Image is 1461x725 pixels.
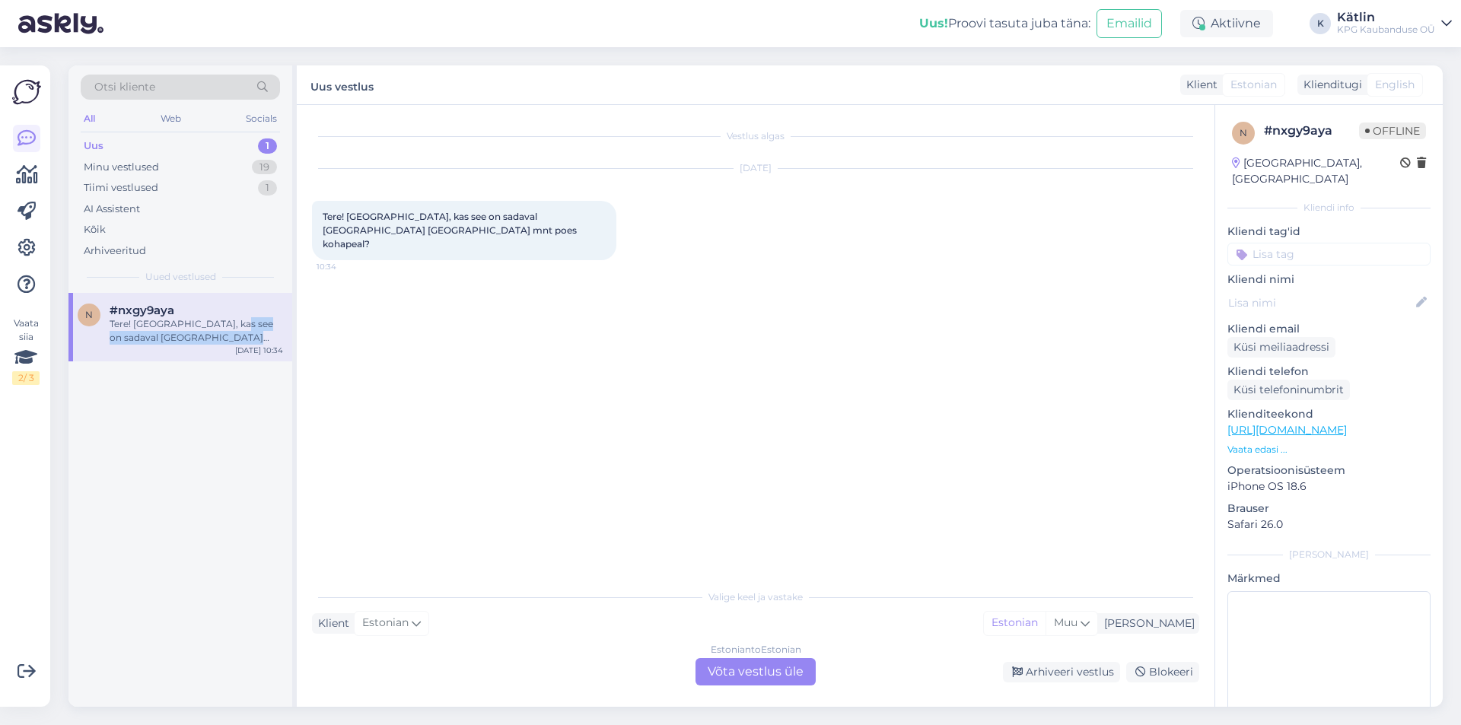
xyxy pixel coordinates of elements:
[1126,662,1199,682] div: Blokeeri
[84,138,103,154] div: Uus
[1227,337,1335,358] div: Küsi meiliaadressi
[94,79,155,95] span: Otsi kliente
[110,304,174,317] span: #nxgy9aya
[1003,662,1120,682] div: Arhiveeri vestlus
[258,180,277,196] div: 1
[1227,443,1431,456] p: Vaata edasi ...
[1097,9,1162,38] button: Emailid
[235,345,283,356] div: [DATE] 10:34
[1230,77,1277,93] span: Estonian
[1227,406,1431,422] p: Klienditeekond
[1227,224,1431,240] p: Kliendi tag'id
[84,222,106,237] div: Kõik
[1227,423,1347,437] a: [URL][DOMAIN_NAME]
[1227,243,1431,266] input: Lisa tag
[1227,548,1431,561] div: [PERSON_NAME]
[1227,380,1350,400] div: Küsi telefoninumbrit
[1337,11,1435,24] div: Kätlin
[1227,517,1431,533] p: Safari 26.0
[323,211,579,250] span: Tere! [GEOGRAPHIC_DATA], kas see on sadaval [GEOGRAPHIC_DATA] [GEOGRAPHIC_DATA] mnt poes kohapeal?
[252,160,277,175] div: 19
[12,316,40,385] div: Vaata siia
[158,109,184,129] div: Web
[312,129,1199,143] div: Vestlus algas
[1375,77,1415,93] span: English
[310,75,374,95] label: Uus vestlus
[1240,127,1247,138] span: n
[919,14,1090,33] div: Proovi tasuta juba täna:
[84,202,140,217] div: AI Assistent
[362,615,409,631] span: Estonian
[1337,11,1452,36] a: KätlinKPG Kaubanduse OÜ
[12,78,41,107] img: Askly Logo
[312,161,1199,175] div: [DATE]
[1227,501,1431,517] p: Brauser
[312,615,349,631] div: Klient
[84,180,158,196] div: Tiimi vestlused
[243,109,280,129] div: Socials
[258,138,277,154] div: 1
[1227,321,1431,337] p: Kliendi email
[312,590,1199,604] div: Valige keel ja vastake
[1337,24,1435,36] div: KPG Kaubanduse OÜ
[85,309,93,320] span: n
[1227,364,1431,380] p: Kliendi telefon
[1180,77,1217,93] div: Klient
[12,371,40,385] div: 2 / 3
[1227,571,1431,587] p: Märkmed
[1227,479,1431,494] p: iPhone OS 18.6
[1227,463,1431,479] p: Operatsioonisüsteem
[919,16,948,30] b: Uus!
[1180,10,1273,37] div: Aktiivne
[145,270,216,284] span: Uued vestlused
[1310,13,1331,34] div: K
[317,261,374,272] span: 10:34
[84,160,159,175] div: Minu vestlused
[711,643,801,657] div: Estonian to Estonian
[81,109,98,129] div: All
[110,317,283,345] div: Tere! [GEOGRAPHIC_DATA], kas see on sadaval [GEOGRAPHIC_DATA] [GEOGRAPHIC_DATA] mnt poes kohapeal?
[1359,122,1426,139] span: Offline
[1264,122,1359,140] div: # nxgy9aya
[984,612,1046,634] div: Estonian
[1232,155,1400,187] div: [GEOGRAPHIC_DATA], [GEOGRAPHIC_DATA]
[695,658,816,685] div: Võta vestlus üle
[1054,615,1077,629] span: Muu
[1227,201,1431,215] div: Kliendi info
[1228,294,1413,311] input: Lisa nimi
[1227,272,1431,288] p: Kliendi nimi
[84,243,146,259] div: Arhiveeritud
[1297,77,1362,93] div: Klienditugi
[1098,615,1195,631] div: [PERSON_NAME]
